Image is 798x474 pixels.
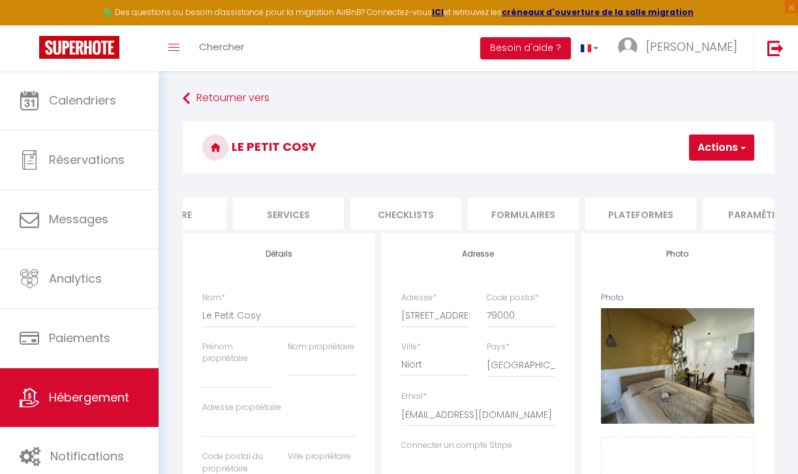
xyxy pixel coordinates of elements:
a: créneaux d'ouverture de la salle migration [502,7,694,18]
button: Ouvrir le widget de chat LiveChat [10,5,50,44]
label: Nom [202,292,225,304]
a: ... [PERSON_NAME] [608,25,754,71]
label: Photo [601,292,624,304]
img: ... [618,37,637,57]
label: Ville [401,341,421,353]
label: Ville propriétaire [288,450,351,463]
label: Prénom propriétaire [202,341,270,366]
span: Analytics [49,270,102,287]
label: Connecter un compte Stripe [401,439,512,452]
label: Email [401,390,427,403]
h4: Détails [202,249,356,259]
span: Messages [49,211,108,227]
span: Hébergement [49,389,129,405]
li: Services [233,198,344,230]
a: Chercher [189,25,254,71]
img: logout [767,40,784,56]
button: Actions [689,134,754,161]
span: Paiements [49,330,110,346]
label: Pays [487,341,510,353]
label: Adresse propriétaire [202,402,281,414]
a: ICI [432,7,444,18]
span: Chercher [199,40,244,54]
span: Réservations [49,151,125,168]
span: Calendriers [49,92,116,108]
h3: Le Petit Cosy [183,121,774,174]
button: Besoin d'aide ? [480,37,571,59]
a: Retourner vers [183,87,774,110]
span: [PERSON_NAME] [646,39,737,55]
h4: Adresse [401,249,555,259]
h4: Photo [601,249,754,259]
li: Checklists [350,198,461,230]
li: Plateformes [585,198,696,230]
img: Super Booking [39,36,119,59]
label: Nom propriétaire [288,341,354,353]
label: Code postal [487,292,539,304]
span: Notifications [50,448,124,464]
li: Formulaires [468,198,579,230]
label: Adresse [401,292,437,304]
